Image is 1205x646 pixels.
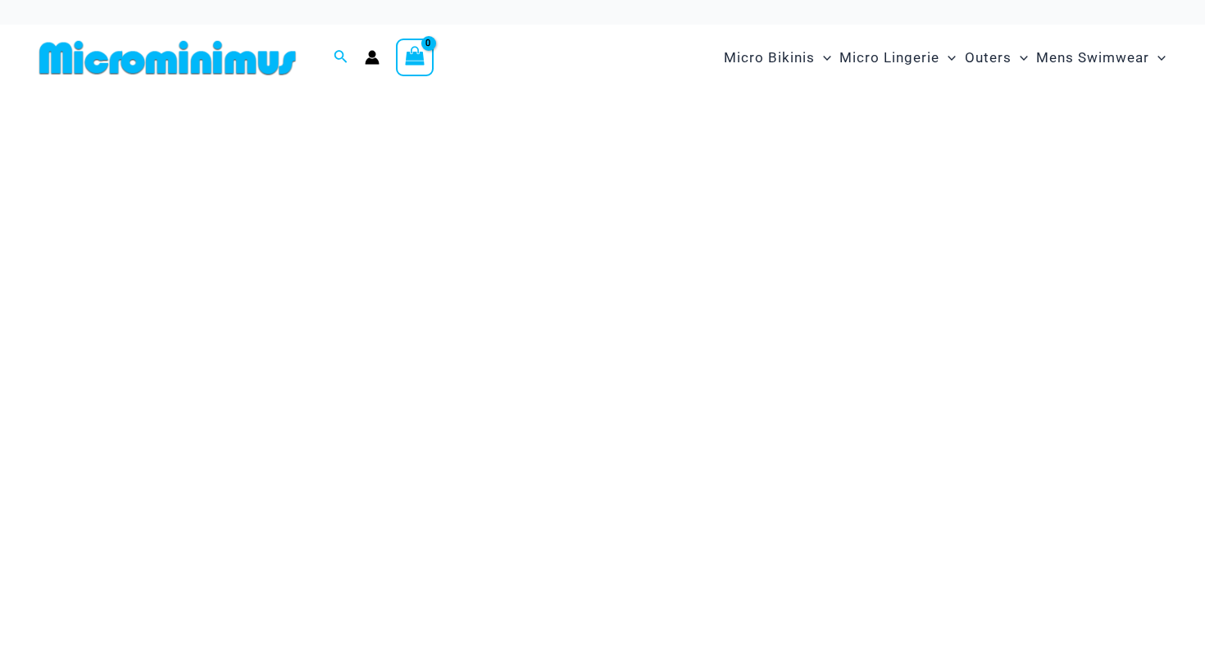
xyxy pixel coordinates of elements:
[334,48,348,68] a: Search icon link
[835,33,960,83] a: Micro LingerieMenu ToggleMenu Toggle
[839,37,939,79] span: Micro Lingerie
[961,33,1032,83] a: OutersMenu ToggleMenu Toggle
[1012,37,1028,79] span: Menu Toggle
[1149,37,1166,79] span: Menu Toggle
[815,37,831,79] span: Menu Toggle
[724,37,815,79] span: Micro Bikinis
[1036,37,1149,79] span: Mens Swimwear
[720,33,835,83] a: Micro BikinisMenu ToggleMenu Toggle
[717,30,1172,85] nav: Site Navigation
[396,39,434,76] a: View Shopping Cart, empty
[33,39,302,76] img: MM SHOP LOGO FLAT
[1032,33,1170,83] a: Mens SwimwearMenu ToggleMenu Toggle
[965,37,1012,79] span: Outers
[939,37,956,79] span: Menu Toggle
[365,50,380,65] a: Account icon link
